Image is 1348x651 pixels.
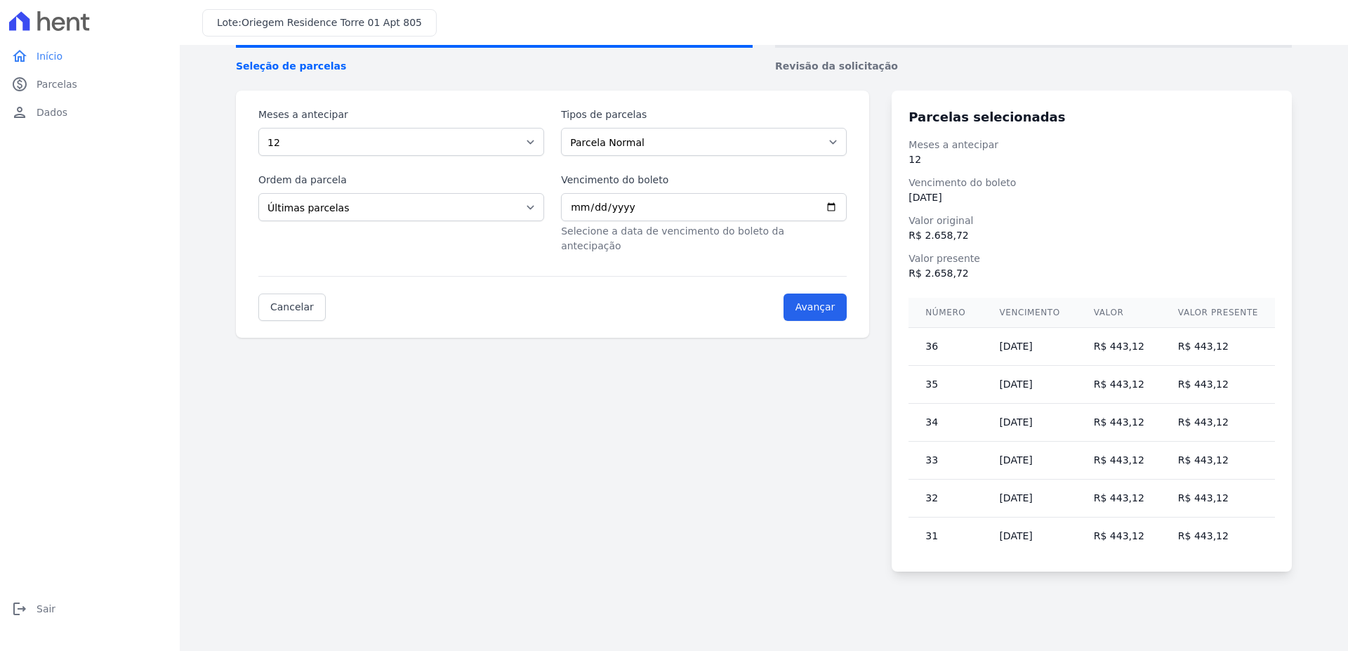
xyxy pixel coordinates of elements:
[982,442,1076,480] td: [DATE]
[1161,480,1275,518] td: R$ 443,12
[982,328,1076,366] td: [DATE]
[37,49,62,63] span: Início
[258,294,326,321] a: Cancelar
[1161,404,1275,442] td: R$ 443,12
[908,190,1275,205] dd: [DATE]
[982,366,1076,404] td: [DATE]
[11,104,28,121] i: person
[561,173,847,188] label: Vencimento do boleto
[908,480,982,518] td: 32
[1077,298,1161,328] th: Valor
[908,328,982,366] td: 36
[908,176,1275,190] dt: Vencimento do boleto
[1077,404,1161,442] td: R$ 443,12
[908,442,982,480] td: 33
[1077,328,1161,366] td: R$ 443,12
[236,59,753,74] span: Seleção de parcelas
[258,173,544,188] label: Ordem da parcela
[561,107,847,122] label: Tipos de parcelas
[908,107,1275,126] h3: Parcelas selecionadas
[242,17,422,28] span: Oriegem Residence Torre 01 Apt 805
[1077,518,1161,555] td: R$ 443,12
[1161,518,1275,555] td: R$ 443,12
[982,298,1076,328] th: Vencimento
[775,59,1292,74] span: Revisão da solicitação
[1161,298,1275,328] th: Valor presente
[11,76,28,93] i: paid
[11,48,28,65] i: home
[908,366,982,404] td: 35
[1077,442,1161,480] td: R$ 443,12
[908,138,1275,152] dt: Meses a antecipar
[37,77,77,91] span: Parcelas
[908,518,982,555] td: 31
[6,70,174,98] a: paidParcelas
[908,228,1275,243] dd: R$ 2.658,72
[37,105,67,119] span: Dados
[6,42,174,70] a: homeInício
[1077,480,1161,518] td: R$ 443,12
[908,251,1275,266] dt: Valor presente
[236,45,1292,74] nav: Progress
[561,224,847,254] p: Selecione a data de vencimento do boleto da antecipação
[1161,366,1275,404] td: R$ 443,12
[982,518,1076,555] td: [DATE]
[6,98,174,126] a: personDados
[982,480,1076,518] td: [DATE]
[982,404,1076,442] td: [DATE]
[784,294,847,321] input: Avançar
[1161,328,1275,366] td: R$ 443,12
[1077,366,1161,404] td: R$ 443,12
[1161,442,1275,480] td: R$ 443,12
[11,600,28,617] i: logout
[217,15,422,30] h3: Lote:
[908,266,1275,281] dd: R$ 2.658,72
[908,404,982,442] td: 34
[37,602,55,616] span: Sair
[908,213,1275,228] dt: Valor original
[908,298,982,328] th: Número
[6,595,174,623] a: logoutSair
[258,107,544,122] label: Meses a antecipar
[908,152,1275,167] dd: 12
